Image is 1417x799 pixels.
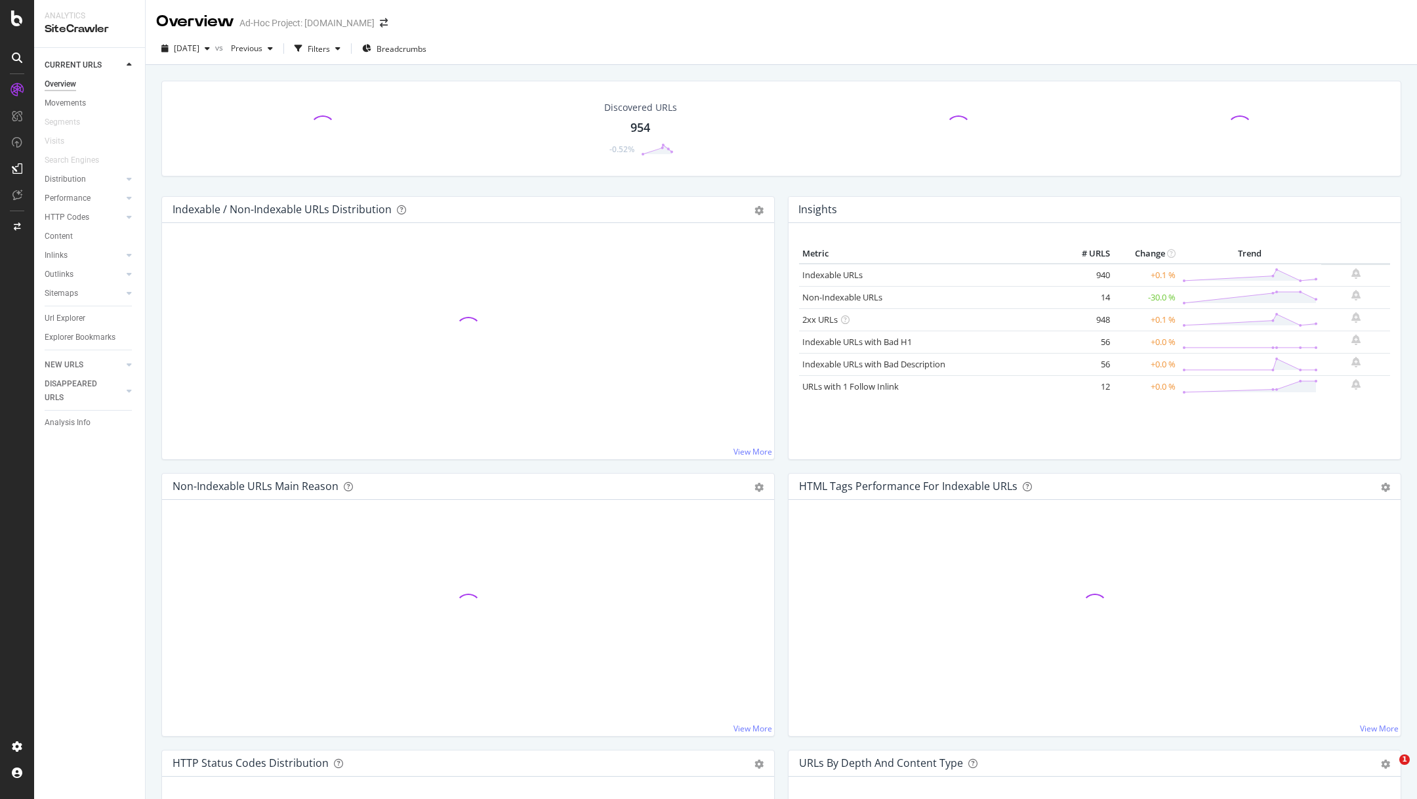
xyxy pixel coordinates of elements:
[45,268,123,281] a: Outlinks
[609,144,634,155] div: -0.52%
[1113,264,1179,287] td: +0.1 %
[226,43,262,54] span: Previous
[733,446,772,457] a: View More
[1351,379,1361,390] div: bell-plus
[1351,268,1361,279] div: bell-plus
[1399,754,1410,765] span: 1
[215,42,226,53] span: vs
[45,287,78,300] div: Sitemaps
[45,22,134,37] div: SiteCrawler
[1061,308,1113,331] td: 948
[802,291,882,303] a: Non-Indexable URLs
[45,154,99,167] div: Search Engines
[45,173,86,186] div: Distribution
[1351,357,1361,367] div: bell-plus
[45,287,123,300] a: Sitemaps
[799,756,963,769] div: URLs by Depth and Content Type
[45,312,136,325] a: Url Explorer
[45,358,83,372] div: NEW URLS
[1113,244,1179,264] th: Change
[173,756,329,769] div: HTTP Status Codes Distribution
[1061,264,1113,287] td: 940
[754,483,764,492] div: gear
[45,115,93,129] a: Segments
[45,115,80,129] div: Segments
[1351,290,1361,300] div: bell-plus
[45,134,77,148] a: Visits
[45,173,123,186] a: Distribution
[45,249,123,262] a: Inlinks
[630,119,650,136] div: 954
[1113,375,1179,398] td: +0.0 %
[1061,286,1113,308] td: 14
[45,96,86,110] div: Movements
[45,10,134,22] div: Analytics
[45,77,136,91] a: Overview
[45,211,123,224] a: HTTP Codes
[1113,331,1179,353] td: +0.0 %
[380,18,388,28] div: arrow-right-arrow-left
[1351,335,1361,345] div: bell-plus
[45,249,68,262] div: Inlinks
[799,480,1017,493] div: HTML Tags Performance for Indexable URLs
[1061,375,1113,398] td: 12
[1061,244,1113,264] th: # URLS
[45,58,123,72] a: CURRENT URLS
[802,269,863,281] a: Indexable URLs
[45,230,136,243] a: Content
[1061,331,1113,353] td: 56
[156,10,234,33] div: Overview
[1179,244,1321,264] th: Trend
[174,43,199,54] span: 2025 Oct. 2nd
[226,38,278,59] button: Previous
[45,331,136,344] a: Explorer Bookmarks
[1113,353,1179,375] td: +0.0 %
[1113,308,1179,331] td: +0.1 %
[173,203,392,216] div: Indexable / Non-Indexable URLs Distribution
[1372,754,1404,786] iframe: Intercom live chat
[45,416,91,430] div: Analysis Info
[239,16,375,30] div: Ad-Hoc Project: [DOMAIN_NAME]
[802,336,912,348] a: Indexable URLs with Bad H1
[45,154,112,167] a: Search Engines
[45,58,102,72] div: CURRENT URLS
[289,38,346,59] button: Filters
[45,377,123,405] a: DISAPPEARED URLS
[45,77,76,91] div: Overview
[798,201,837,218] h4: Insights
[799,244,1061,264] th: Metric
[45,358,123,372] a: NEW URLS
[357,38,432,59] button: Breadcrumbs
[156,38,215,59] button: [DATE]
[1061,353,1113,375] td: 56
[1381,483,1390,492] div: gear
[802,314,838,325] a: 2xx URLs
[45,377,111,405] div: DISAPPEARED URLS
[45,192,123,205] a: Performance
[45,312,85,325] div: Url Explorer
[754,206,764,215] div: gear
[802,358,945,370] a: Indexable URLs with Bad Description
[45,230,73,243] div: Content
[45,96,136,110] a: Movements
[45,192,91,205] div: Performance
[173,480,339,493] div: Non-Indexable URLs Main Reason
[1351,312,1361,323] div: bell-plus
[45,268,73,281] div: Outlinks
[604,101,677,114] div: Discovered URLs
[1360,723,1399,734] a: View More
[802,380,899,392] a: URLs with 1 Follow Inlink
[45,416,136,430] a: Analysis Info
[733,723,772,734] a: View More
[377,43,426,54] span: Breadcrumbs
[308,43,330,54] div: Filters
[754,760,764,769] div: gear
[45,134,64,148] div: Visits
[1113,286,1179,308] td: -30.0 %
[45,331,115,344] div: Explorer Bookmarks
[45,211,89,224] div: HTTP Codes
